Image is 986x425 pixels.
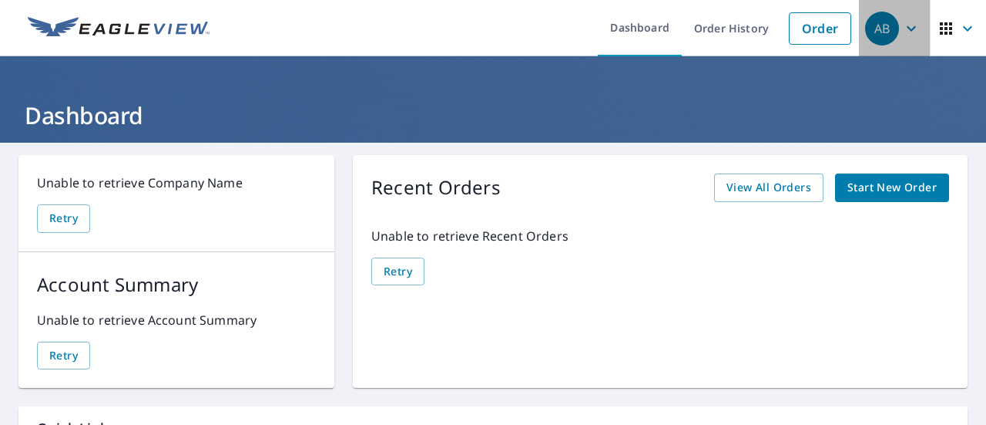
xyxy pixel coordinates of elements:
[789,12,851,45] a: Order
[37,342,90,370] button: Retry
[37,174,316,192] p: Unable to retrieve Company Name
[714,174,823,202] a: View All Orders
[847,178,937,197] span: Start New Order
[726,178,811,197] span: View All Orders
[371,174,501,202] p: Recent Orders
[37,204,90,233] button: Retry
[28,17,210,40] img: EV Logo
[37,311,316,329] p: Unable to retrieve Account Summary
[37,271,316,299] p: Account Summary
[49,209,78,228] span: Retry
[371,227,949,245] p: Unable to retrieve Recent Orders
[384,262,412,282] span: Retry
[865,12,899,46] div: AB
[49,346,78,366] span: Retry
[18,100,968,131] h1: Dashboard
[371,258,424,286] button: Retry
[835,174,949,202] a: Start New Order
